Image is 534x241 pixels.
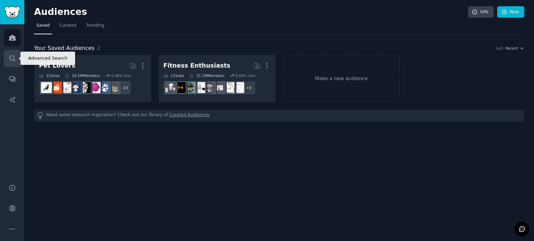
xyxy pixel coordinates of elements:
img: loseit [214,82,225,93]
span: Curated [59,23,76,29]
span: Trending [86,23,104,29]
img: GYM [194,82,205,93]
a: Curated Audiences [169,112,210,119]
img: cats [109,82,120,93]
h2: Audiences [34,7,468,18]
span: Your Saved Audiences [34,44,95,53]
img: dogs [99,82,110,93]
img: GymMotivation [185,82,195,93]
a: Info [468,6,494,18]
div: 12 Sub s [163,73,184,78]
img: GummySearch logo [4,6,20,18]
div: + 23 [117,80,131,95]
a: Curated [57,20,79,34]
img: weightroom [165,82,176,93]
img: BeardedDragons [51,82,62,93]
div: Pet Lovers [39,61,75,70]
a: New [497,6,524,18]
div: 31.1M Members [189,73,225,78]
a: Saved [34,20,52,34]
div: Need some research inspiration? Check out our library of [34,110,524,122]
div: + 4 [241,80,256,95]
a: Fitness Enthusiasts12Subs31.1MMembers0.04% /mo+4Fitnessstrength_trainingloseitHealthGYMGymMotivat... [159,55,276,102]
img: Fitness [233,82,244,93]
img: RATS [60,82,71,93]
img: dogswithjobs [70,82,81,93]
a: Make a new audience [283,55,400,102]
img: Aquariums [90,82,100,93]
div: Fitness Enthusiasts [163,61,230,70]
img: parrots [80,82,91,93]
span: Saved [37,23,50,29]
a: Pet Lovers31Subs24.5MMembers0.48% /mo+23catsdogsAquariumsparrotsdogswithjobsRATSBeardedDragonsbir... [34,55,151,102]
div: 0.48 % /mo [111,73,131,78]
a: Trending [84,20,107,34]
img: workout [175,82,186,93]
img: strength_training [224,82,234,93]
button: Recent [505,46,524,51]
div: 31 Sub s [39,73,60,78]
span: Recent [505,46,518,51]
div: 24.5M Members [65,73,100,78]
div: Sort [496,46,503,51]
img: birding [41,82,52,93]
img: Health [204,82,215,93]
div: 0.04 % /mo [235,73,255,78]
span: 2 [97,45,100,51]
